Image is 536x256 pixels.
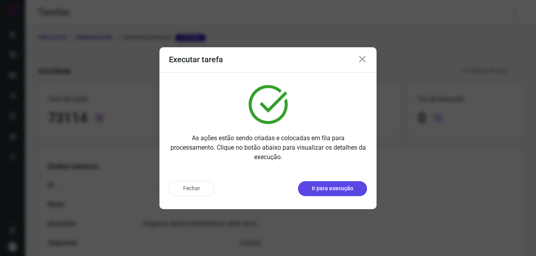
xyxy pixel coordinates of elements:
img: verified.svg [249,85,288,124]
button: Fechar [169,181,214,197]
h3: Executar tarefa [169,55,223,64]
p: Ir para execução [312,184,353,193]
p: As ações estão sendo criadas e colocadas em fila para processamento. Clique no botão abaixo para ... [169,134,367,162]
button: Ir para execução [298,181,367,196]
